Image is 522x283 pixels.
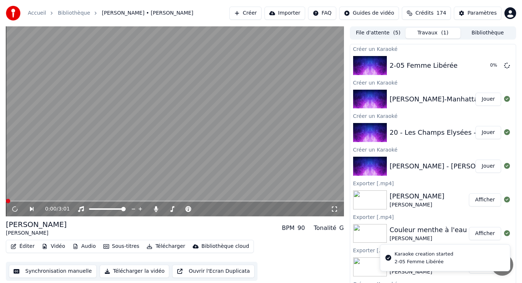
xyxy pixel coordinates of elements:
[282,224,295,232] div: BPM
[475,126,501,139] button: Jouer
[70,241,99,252] button: Audio
[314,224,336,232] div: Tonalité
[395,258,453,265] div: 2-05 Femme Libérée
[6,219,67,230] div: [PERSON_NAME]
[436,10,446,17] span: 174
[467,10,497,17] div: Paramètres
[350,44,516,53] div: Créer un Karaoké
[390,191,445,201] div: [PERSON_NAME]
[297,224,305,232] div: 90
[339,224,344,232] div: G
[6,230,67,237] div: [PERSON_NAME]
[144,241,188,252] button: Télécharger
[390,235,467,242] div: [PERSON_NAME]
[350,111,516,120] div: Créer un Karaoké
[415,10,433,17] span: Crédits
[339,7,399,20] button: Guides de vidéo
[390,60,458,71] div: 2-05 Femme Libérée
[475,93,501,106] button: Jouer
[28,10,46,17] a: Accueil
[469,193,501,206] button: Afficher
[350,246,516,254] div: Exporter [.mp4]
[58,10,90,17] a: Bibliothèque
[395,250,453,258] div: Karaoke creation started
[264,7,305,20] button: Importer
[28,10,193,17] nav: breadcrumb
[350,78,516,87] div: Créer un Karaoké
[45,205,56,213] span: 0:00
[39,241,68,252] button: Vidéo
[351,28,406,38] button: File d'attente
[308,7,336,20] button: FAQ
[393,29,400,37] span: ( 5 )
[58,205,70,213] span: 3:01
[454,7,501,20] button: Paramètres
[172,265,255,278] button: Ouvrir l'Ecran Duplicata
[100,265,170,278] button: Télécharger la vidéo
[229,7,262,20] button: Créer
[475,160,501,173] button: Jouer
[9,265,97,278] button: Synchronisation manuelle
[441,29,448,37] span: ( 1 )
[390,268,445,276] div: [PERSON_NAME]
[45,205,63,213] div: /
[100,241,142,252] button: Sous-titres
[8,241,37,252] button: Éditer
[350,179,516,187] div: Exporter [.mp4]
[390,201,445,209] div: [PERSON_NAME]
[350,145,516,154] div: Créer un Karaoké
[402,7,451,20] button: Crédits174
[102,10,193,17] span: [PERSON_NAME] • [PERSON_NAME]
[390,225,467,235] div: Couleur menthe à l'eau
[406,28,460,38] button: Travaux
[390,94,507,104] div: [PERSON_NAME]-Manhattan-Kaboul
[350,212,516,221] div: Exporter [.mp4]
[460,28,515,38] button: Bibliothèque
[469,227,501,240] button: Afficher
[201,243,249,250] div: Bibliothèque cloud
[490,63,501,68] div: 0 %
[6,6,21,21] img: youka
